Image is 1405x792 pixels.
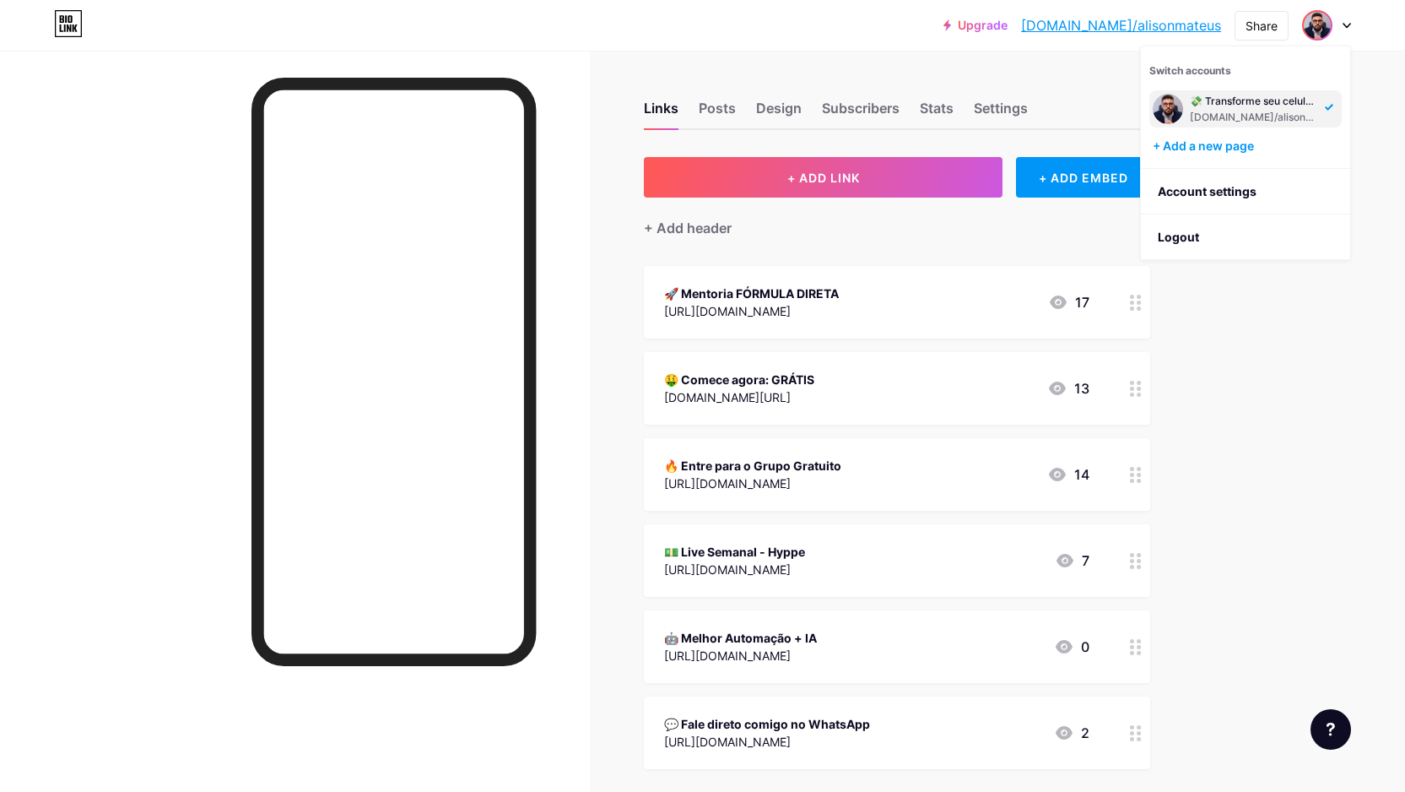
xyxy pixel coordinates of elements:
img: alisonmateus [1304,12,1331,39]
button: + ADD LINK [644,157,1002,198]
div: 14 [1047,464,1089,485]
div: Links [644,98,678,128]
div: Settings [974,98,1028,128]
div: 17 [1048,292,1089,312]
div: 🤖 Melhor Automação + IA [664,629,817,647]
div: [URL][DOMAIN_NAME] [664,647,817,665]
div: 13 [1047,378,1089,399]
div: Posts [699,98,736,128]
div: [URL][DOMAIN_NAME] [664,302,839,320]
div: 🚀 Mentoria FÓRMULA DIRETA [664,285,839,302]
a: Account settings [1141,169,1350,214]
div: 7 [1055,551,1089,571]
div: 🔥 Entre para o Grupo Gratuito [664,457,841,475]
div: + ADD EMBED [1016,157,1150,198]
div: + Add a new page [1153,138,1342,155]
div: [URL][DOMAIN_NAME] [664,561,805,578]
div: 💬 Fale direto comigo no WhatsApp [664,715,870,733]
div: 2 [1054,723,1089,743]
div: 💵 Live Semanal - Hyppe [664,543,805,561]
div: Design [756,98,802,128]
div: Stats [920,98,954,128]
div: [DOMAIN_NAME]/alisonmateus [1190,111,1320,124]
div: 💸 Transforme seu celular numa fonte de renda fácil, rápida e com suporte de verdade [1190,95,1320,108]
div: 0 [1054,637,1089,657]
div: Subscribers [822,98,900,128]
div: [DOMAIN_NAME][URL] [664,388,814,406]
div: Share [1246,17,1278,35]
li: Logout [1141,214,1350,260]
div: [URL][DOMAIN_NAME] [664,733,870,751]
div: 🤑 Comece agora: GRÁTIS [664,371,814,388]
div: [URL][DOMAIN_NAME] [664,475,841,492]
span: Switch accounts [1149,64,1231,77]
div: + Add header [644,218,732,238]
a: [DOMAIN_NAME]/alisonmateus [1021,15,1221,35]
span: + ADD LINK [787,171,860,185]
img: alisonmateus [1153,94,1183,124]
a: Upgrade [943,19,1008,32]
